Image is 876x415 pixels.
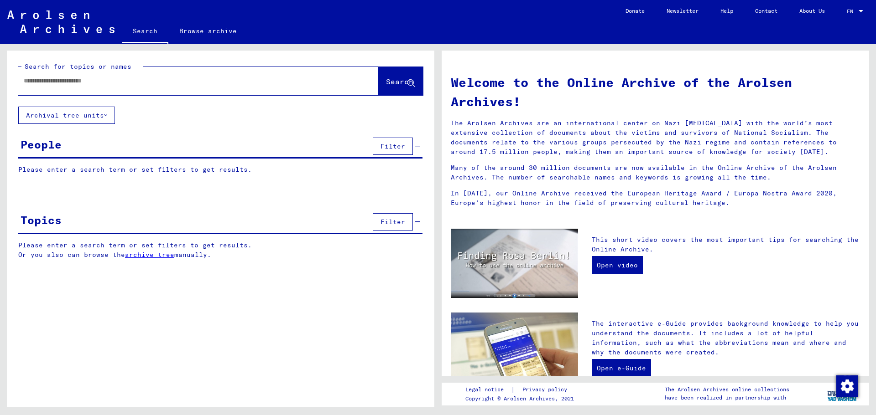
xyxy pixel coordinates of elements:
[451,189,860,208] p: In [DATE], our Online Archive received the European Heritage Award / Europa Nostra Award 2020, Eu...
[122,20,168,44] a: Search
[25,62,131,71] mat-label: Search for topics or names
[451,229,578,298] img: video.jpg
[168,20,248,42] a: Browse archive
[465,395,578,403] p: Copyright © Arolsen Archives, 2021
[451,73,860,111] h1: Welcome to the Online Archive of the Arolsen Archives!
[825,382,860,405] img: yv_logo.png
[665,385,789,394] p: The Arolsen Archives online collections
[836,375,858,397] img: Change consent
[451,313,578,397] img: eguide.jpg
[592,359,651,377] a: Open e-Guide
[451,163,860,182] p: Many of the around 30 million documents are now available in the Online Archive of the Arolsen Ar...
[592,319,860,357] p: The interactive e-Guide provides background knowledge to help you understand the documents. It in...
[465,385,511,395] a: Legal notice
[373,138,413,155] button: Filter
[665,394,789,402] p: have been realized in partnership with
[592,256,643,274] a: Open video
[18,165,422,174] p: Please enter a search term or set filters to get results.
[592,235,860,254] p: This short video covers the most important tips for searching the Online Archive.
[125,251,174,259] a: archive tree
[381,218,405,226] span: Filter
[836,375,858,397] div: Change consent
[515,385,578,395] a: Privacy policy
[21,212,62,228] div: Topics
[381,142,405,150] span: Filter
[18,241,423,260] p: Please enter a search term or set filters to get results. Or you also can browse the manually.
[451,118,860,157] p: The Arolsen Archives are an international center on Nazi [MEDICAL_DATA] with the world’s most ext...
[378,67,423,95] button: Search
[21,136,62,153] div: People
[465,385,578,395] div: |
[7,10,115,33] img: Arolsen_neg.svg
[847,8,857,15] span: EN
[386,77,413,86] span: Search
[18,107,115,124] button: Archival tree units
[373,213,413,231] button: Filter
